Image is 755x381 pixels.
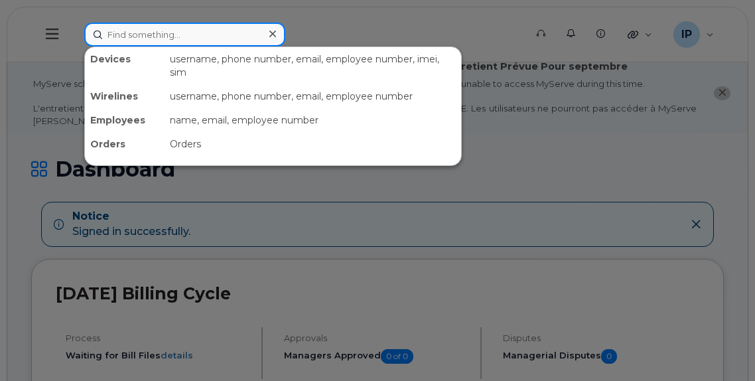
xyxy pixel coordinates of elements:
[85,84,165,108] div: Wirelines
[85,132,165,156] div: Orders
[85,108,165,132] div: Employees
[165,108,461,132] div: name, email, employee number
[85,47,165,84] div: Devices
[165,84,461,108] div: username, phone number, email, employee number
[165,132,461,156] div: Orders
[165,47,461,84] div: username, phone number, email, employee number, imei, sim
